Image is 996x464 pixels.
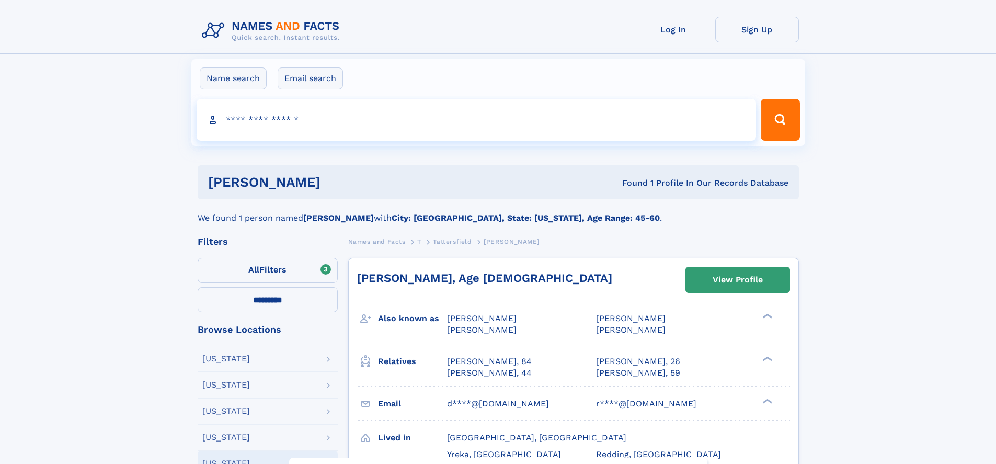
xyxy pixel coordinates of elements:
[761,99,799,141] button: Search Button
[433,238,472,245] span: Tattersfield
[447,367,532,379] a: [PERSON_NAME], 44
[447,313,517,323] span: [PERSON_NAME]
[248,265,259,275] span: All
[198,258,338,283] label: Filters
[202,355,250,363] div: [US_STATE]
[200,67,267,89] label: Name search
[378,353,447,370] h3: Relatives
[378,310,447,327] h3: Also known as
[198,237,338,246] div: Filters
[208,176,472,189] h1: [PERSON_NAME]
[760,398,773,404] div: ❯
[686,267,789,292] a: View Profile
[392,213,660,223] b: City: [GEOGRAPHIC_DATA], State: [US_STATE], Age Range: 45-60
[713,268,763,292] div: View Profile
[198,17,348,45] img: Logo Names and Facts
[198,325,338,334] div: Browse Locations
[715,17,799,42] a: Sign Up
[357,271,612,285] a: [PERSON_NAME], Age [DEMOGRAPHIC_DATA]
[348,235,406,248] a: Names and Facts
[433,235,472,248] a: Tattersfield
[198,199,799,224] div: We found 1 person named with .
[202,381,250,389] div: [US_STATE]
[378,429,447,447] h3: Lived in
[202,433,250,442] div: [US_STATE]
[760,355,773,362] div: ❯
[447,356,532,367] a: [PERSON_NAME], 84
[417,235,421,248] a: T
[447,433,626,443] span: [GEOGRAPHIC_DATA], [GEOGRAPHIC_DATA]
[484,238,540,245] span: [PERSON_NAME]
[202,407,250,415] div: [US_STATE]
[760,313,773,320] div: ❯
[471,177,788,189] div: Found 1 Profile In Our Records Database
[447,325,517,335] span: [PERSON_NAME]
[596,313,666,323] span: [PERSON_NAME]
[278,67,343,89] label: Email search
[197,99,757,141] input: search input
[417,238,421,245] span: T
[596,325,666,335] span: [PERSON_NAME]
[447,449,561,459] span: Yreka, [GEOGRAPHIC_DATA]
[378,395,447,413] h3: Email
[596,367,680,379] a: [PERSON_NAME], 59
[303,213,374,223] b: [PERSON_NAME]
[596,449,721,459] span: Redding, [GEOGRAPHIC_DATA]
[596,356,680,367] a: [PERSON_NAME], 26
[632,17,715,42] a: Log In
